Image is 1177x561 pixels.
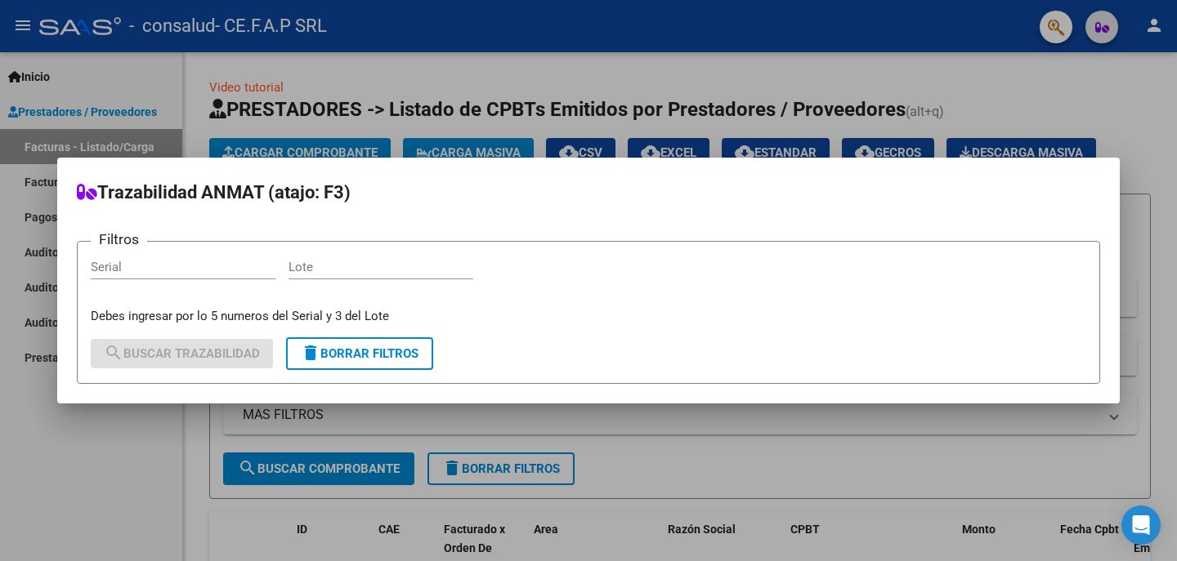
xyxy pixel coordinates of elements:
[104,343,123,363] mat-icon: search
[301,343,320,363] mat-icon: delete
[286,337,433,370] button: Borrar Filtros
[1121,505,1161,545] div: Open Intercom Messenger
[104,346,260,361] span: Buscar Trazabilidad
[301,346,418,361] span: Borrar Filtros
[91,307,1086,326] p: Debes ingresar por lo 5 numeros del Serial y 3 del Lote
[91,229,147,250] h3: Filtros
[91,339,273,368] button: Buscar Trazabilidad
[77,177,1100,208] h2: Trazabilidad ANMAT (atajo: F3)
